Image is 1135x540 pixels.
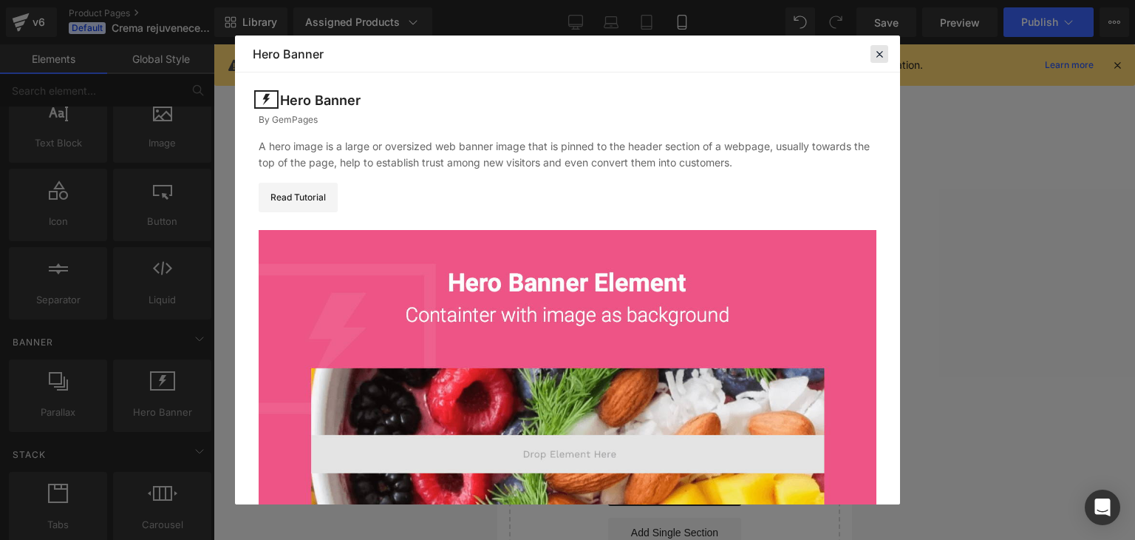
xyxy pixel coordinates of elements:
div: By GemPages [259,113,876,126]
div: A hero image is a large or oversized web banner image that is pinned to the header section of a w... [259,138,876,171]
div: Open Intercom Messenger [1085,490,1120,525]
div: Hero Banner [280,90,361,110]
a: Add Single Section [111,473,244,503]
div: Hero Banner [253,45,324,63]
a: Read Tutorial [259,183,338,212]
a: Explore Blocks [111,432,244,462]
